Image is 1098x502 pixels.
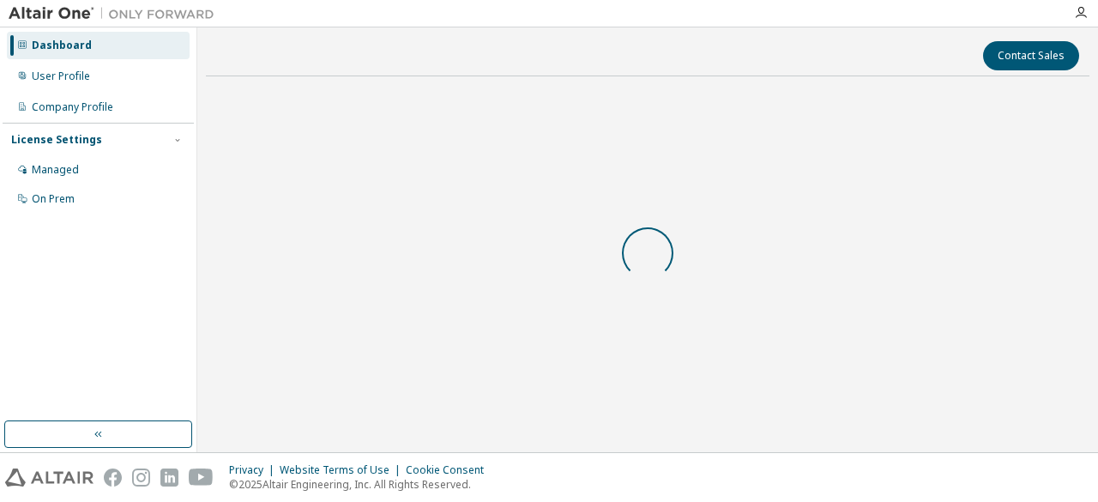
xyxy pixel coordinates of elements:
div: Managed [32,163,79,177]
img: facebook.svg [104,469,122,487]
button: Contact Sales [983,41,1079,70]
div: Privacy [229,463,280,477]
div: On Prem [32,192,75,206]
div: User Profile [32,70,90,83]
img: instagram.svg [132,469,150,487]
div: License Settings [11,133,102,147]
img: linkedin.svg [160,469,178,487]
div: Website Terms of Use [280,463,406,477]
img: altair_logo.svg [5,469,94,487]
div: Dashboard [32,39,92,52]
img: Altair One [9,5,223,22]
p: © 2025 Altair Engineering, Inc. All Rights Reserved. [229,477,494,492]
div: Company Profile [32,100,113,114]
img: youtube.svg [189,469,214,487]
div: Cookie Consent [406,463,494,477]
